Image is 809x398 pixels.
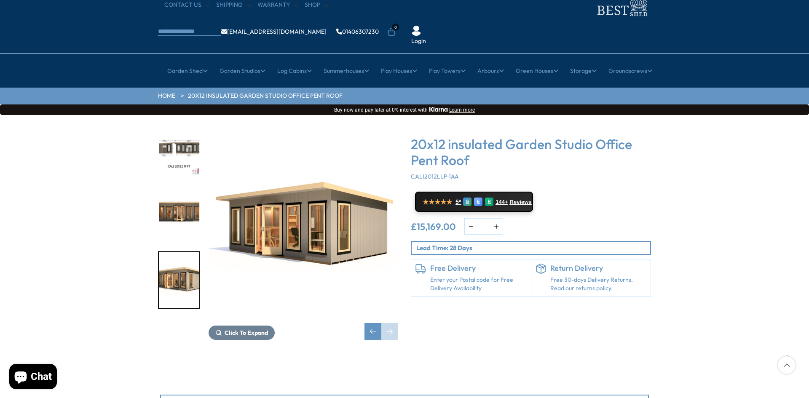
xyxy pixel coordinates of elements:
[209,132,398,340] div: 7 / 7
[209,132,398,321] img: 20x12 insulated Garden Studio Office Pent Roof - Best Shed
[430,276,527,292] a: Enter your Postal code for Free Delivery Availability
[216,1,251,9] a: Shipping
[220,60,265,81] a: Garden Studios
[159,252,199,308] img: Cali20x12ajarRH_de6321ce-3e22-43b7-9824-0ea9cdb028fe_200x200.jpg
[608,60,652,81] a: Groundscrews
[387,28,396,36] a: 0
[159,120,199,176] img: Cali20x12MFT_3789be5e-39b3-4b6e-a452-fd58423b441b_200x200.jpg
[550,276,647,292] p: Free 30-days Delivery Returns, Read our returns policy.
[188,92,343,100] a: 20x12 insulated Garden Studio Office Pent Roof
[159,186,199,242] img: Cali20x12frontajar_78afcc5c-faf7-4b32-8b2b-2629a12e097f_200x200.jpg
[474,198,482,206] div: E
[158,92,175,100] a: HOME
[381,323,398,340] div: Next slide
[510,199,532,206] span: Reviews
[570,60,597,81] a: Storage
[158,185,200,243] div: 6 / 7
[477,60,504,81] a: Arbours
[381,60,417,81] a: Play Houses
[221,29,327,35] a: [EMAIL_ADDRESS][DOMAIN_NAME]
[411,173,459,180] span: CALI2012LLP-1AA
[336,29,379,35] a: 01406307230
[392,24,399,31] span: 0
[429,60,466,81] a: Play Towers
[411,222,456,231] ins: £15,169.00
[496,199,508,206] span: 144+
[485,198,493,206] div: R
[416,243,650,252] p: Lead Time: 28 Days
[364,323,381,340] div: Previous slide
[167,60,208,81] a: Garden Shed
[411,37,426,45] a: Login
[158,119,200,177] div: 5 / 7
[158,251,200,309] div: 7 / 7
[257,1,298,9] a: Warranty
[277,60,312,81] a: Log Cabins
[463,198,471,206] div: G
[411,26,421,36] img: User Icon
[550,264,647,273] h6: Return Delivery
[164,1,210,9] a: CONTACT US
[225,329,268,337] span: Click To Expand
[411,136,651,168] h3: 20x12 insulated Garden Studio Office Pent Roof
[423,198,452,206] span: ★★★★★
[324,60,369,81] a: Summerhouses
[209,326,275,340] button: Click To Expand
[305,1,329,9] a: Shop
[516,60,558,81] a: Green Houses
[415,192,533,212] a: ★★★★★ 5* G E R 144+ Reviews
[7,364,59,391] inbox-online-store-chat: Shopify online store chat
[430,264,527,273] h6: Free Delivery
